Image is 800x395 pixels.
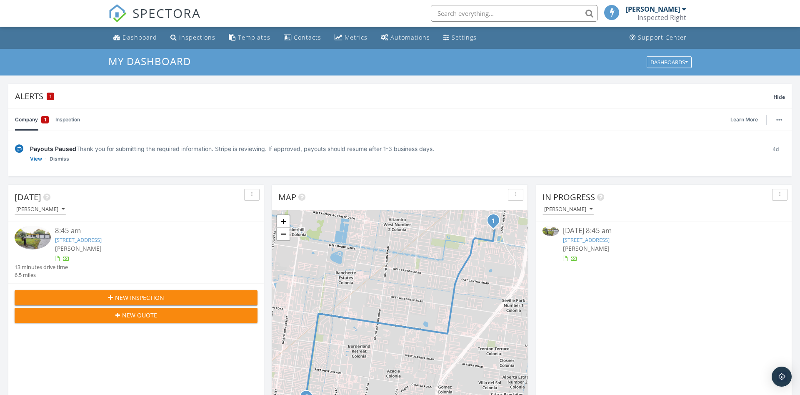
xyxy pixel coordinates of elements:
div: 13 minutes drive time [15,263,68,271]
a: Templates [225,30,274,45]
a: Zoom in [277,215,290,228]
div: Settings [452,33,477,41]
a: Settings [440,30,480,45]
div: Inspected Right [637,13,686,22]
div: Contacts [294,33,321,41]
img: 9578135%2Fcover_photos%2F77bISj4mDX56Ws1AUvTz%2Fsmall.jpg [15,226,51,249]
div: Open Intercom Messenger [772,367,792,387]
span: New Quote [122,311,157,320]
a: [STREET_ADDRESS] [55,236,102,244]
div: [PERSON_NAME] [544,206,592,212]
span: My Dashboard [108,54,191,68]
span: [DATE] [15,191,41,203]
a: Automations (Basic) [377,30,433,45]
a: Inspection [55,109,80,131]
img: 9578135%2Fcover_photos%2F77bISj4mDX56Ws1AUvTz%2Fsmall.jpg [542,226,559,236]
span: Payouts Paused [30,145,76,152]
div: Support Center [638,33,687,41]
a: Dashboard [110,30,160,45]
i: 1 [492,218,495,224]
a: View [30,155,42,163]
div: [PERSON_NAME] [626,5,680,13]
span: SPECTORA [132,4,201,22]
button: [PERSON_NAME] [542,204,594,215]
img: The Best Home Inspection Software - Spectora [108,4,127,23]
div: Dashboard [122,33,157,41]
span: [PERSON_NAME] [55,244,102,252]
div: Templates [238,33,270,41]
a: Zoom out [277,228,290,240]
img: under-review-2fe708636b114a7f4b8d.svg [15,144,23,153]
div: [DATE] 8:45 am [563,226,765,236]
div: Metrics [345,33,367,41]
div: 4d [766,144,785,163]
a: SPECTORA [108,11,201,29]
a: Dismiss [50,155,69,163]
span: In Progress [542,191,595,203]
a: Contacts [280,30,325,45]
button: [PERSON_NAME] [15,204,66,215]
div: [PERSON_NAME] [16,206,65,212]
button: New Quote [15,308,257,323]
div: 6.5 miles [15,271,68,279]
button: New Inspection [15,290,257,305]
input: Search everything... [431,5,597,22]
div: Dashboards [650,59,688,65]
div: 8:45 am [55,226,237,236]
span: Map [278,191,296,203]
a: [DATE] 8:45 am [STREET_ADDRESS] [PERSON_NAME] [542,226,785,263]
span: New Inspection [115,293,164,302]
a: [STREET_ADDRESS] [563,236,610,244]
a: Metrics [331,30,371,45]
img: ellipsis-632cfdd7c38ec3a7d453.svg [776,119,782,121]
span: Hide [773,93,785,101]
span: [PERSON_NAME] [563,244,610,252]
div: Inspections [179,33,215,41]
div: Thank you for submitting the required information. Stripe is reviewing. If approved, payouts shou... [30,144,760,153]
button: Dashboards [647,56,692,68]
span: 1 [44,116,46,124]
span: 1 [50,93,52,99]
div: Automations [390,33,430,41]
a: 8:45 am [STREET_ADDRESS] [PERSON_NAME] 13 minutes drive time 6.5 miles [15,226,257,279]
div: 1301 S 16th Ave, Edinburg, TX 78539 [493,220,498,225]
div: Alerts [15,91,773,102]
a: Inspections [167,30,219,45]
a: Company [15,109,49,131]
a: Learn More [730,116,763,124]
a: Support Center [626,30,690,45]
